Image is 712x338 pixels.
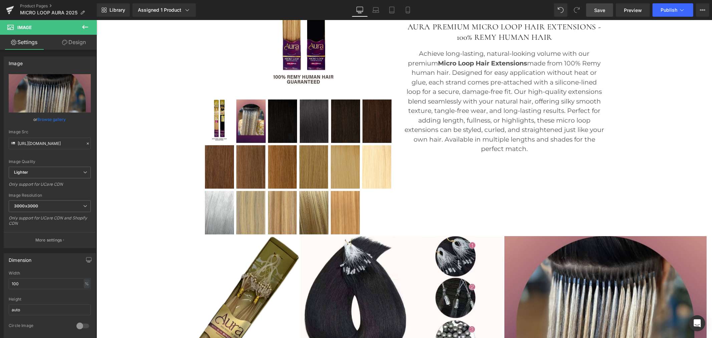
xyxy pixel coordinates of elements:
a: AURA MICRO LOOP HAIR EXTENSIONS Global Morado Inc. [234,125,264,170]
img: AURA MICRO LOOP HAIR EXTENSIONS Global Morado Inc. [266,125,295,169]
button: More settings [4,232,95,248]
span: Library [109,7,125,13]
a: AURA MICRO LOOP HAIR EXTENSIONS Global Morado Inc. [203,171,233,215]
a: PREMIUM MICRO LOOP HAIR EXTENSIONS Global Morado Inc. [108,79,139,124]
div: Dimension [9,253,32,263]
a: Product Pages [20,3,97,9]
button: Publish [653,3,693,17]
img: PREMIUM MICRO LOOP HAIR EXTENSIONS Global Morado Inc. [108,79,138,123]
a: AURA MICRO LOOP HAIR EXTENSIONS Global Morado Inc. [235,79,265,124]
img: AURA MICRO LOOP HAIR EXTENSIONS Global Morado Inc. [235,79,264,123]
div: Open Intercom Messenger [689,315,705,331]
button: More [696,3,709,17]
a: Desktop [352,3,368,17]
div: Only support for UCare CDN [9,182,91,191]
img: AURA MICRO LOOP HAIR EXTENSIONS Global Morado Inc. [140,171,169,214]
button: Undo [554,3,567,17]
img: AURA MICRO LOOP HAIR EXTENSIONS Global Morado Inc. [172,125,201,169]
span: Publish [661,7,677,13]
img: PREMIUM MICRO LOOP HAIR EXTENSIONS Global Morado Inc. [234,171,263,214]
div: Image Quality [9,159,91,164]
img: AURA MICRO LOOP HAIR EXTENSIONS Global Morado Inc. [140,125,169,169]
div: Only support for UCare CDN and Shopify CDN [9,215,91,230]
span: Image [17,25,32,30]
span: Save [594,7,605,14]
h2: AURA PREMIUM MICRO LOOP HAIR EXTENSIONS - 100% REMY HUMAN HAIR [308,2,508,22]
div: Height [9,297,91,302]
div: Image Src [9,130,91,134]
a: Tablet [384,3,400,17]
img: AURA MICRO LOOP HAIR EXTENSIONS Global Morado Inc. [172,79,201,123]
b: 3000x3000 [14,203,38,208]
div: Width [9,271,91,276]
a: PREMIUM MICRO LOOP HAIR EXTENSIONS Global Morado Inc. [234,171,264,215]
a: New Library [97,3,130,17]
div: Image Resolution [9,193,91,198]
img: AURA MICRO LOOP HAIR EXTENSIONS Global Morado Inc. [108,125,138,169]
b: Lighter [14,170,28,175]
a: Laptop [368,3,384,17]
span: MICRO LOOP AURA 2025 [20,10,77,15]
a: AURA MICRO LOOP HAIR EXTENSIONS Global Morado Inc. [140,125,170,170]
input: auto [9,278,91,289]
img: AURA MICRO LOOP HAIR EXTENSIONS Global Morado Inc. [140,79,169,123]
a: Preview [616,3,650,17]
a: AURA MICRO LOOP HAIR EXTENSIONS Global Morado Inc. [108,125,139,170]
a: Browse gallery [38,114,66,125]
a: Design [50,35,98,50]
a: AURA MICRO LOOP HAIR EXTENSIONS Global Morado Inc. [172,79,202,124]
div: or [9,116,91,123]
img: LUXURY TAPE IN EXTENSIONS ULTRA SILKY Global Morado Inc. [266,79,295,123]
a: AURA MICRO LOOP HAIR EXTENSIONS Global Morado Inc. [266,125,296,170]
a: AURA MICRO LOOP HAIR EXTENSIONS Global Morado Inc. [172,125,202,170]
img: AURA MICRO LOOP HAIR EXTENSIONS Global Morado Inc. [203,79,232,123]
input: Link [9,138,91,149]
div: Assigned 1 Product [138,7,191,13]
p: More settings [35,237,62,243]
div: Circle Image [9,323,70,330]
img: AURA MICRO LOOP HAIR EXTENSIONS Global Morado Inc. [234,125,263,169]
a: AURA MICRO LOOP HAIR EXTENSIONS Global Morado Inc. [108,171,139,215]
img: AURA MICRO LOOP HAIR EXTENSIONS Global Morado Inc. [203,171,232,214]
div: Image [9,57,23,66]
input: auto [9,304,91,315]
a: AURA MICRO LOOP HAIR EXTENSIONS Global Morado Inc. [140,171,170,215]
a: AURA MICRO LOOP HAIR EXTENSIONS Global Morado Inc. [140,79,170,124]
a: LUXURY TAPE IN EXTENSIONS ULTRA SILKY Global Morado Inc. [266,79,296,124]
a: AURA MICRO LOOP HAIR EXTENSIONS Global Morado Inc. [203,79,233,124]
a: Mobile [400,3,416,17]
a: AURA MICRO LOOP HAIR EXTENSIONS Global Morado Inc. [172,171,202,215]
a: AURA MICRO LOOP HAIR EXTENSIONS Global Morado Inc. [203,125,233,170]
div: % [84,279,90,288]
span: Preview [624,7,642,14]
button: Redo [570,3,583,17]
img: AURA MICRO LOOP HAIR EXTENSIONS Global Morado Inc. [108,171,138,214]
strong: Micro Loop Hair Extensions [342,39,431,47]
p: Achieve long-lasting, natural-looking volume with our premium made from 100% Remy human hair. Des... [308,29,508,134]
img: AURA MICRO LOOP HAIR EXTENSIONS Global Morado Inc. [172,171,201,214]
img: AURA MICRO LOOP HAIR EXTENSIONS Global Morado Inc. [203,125,232,169]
